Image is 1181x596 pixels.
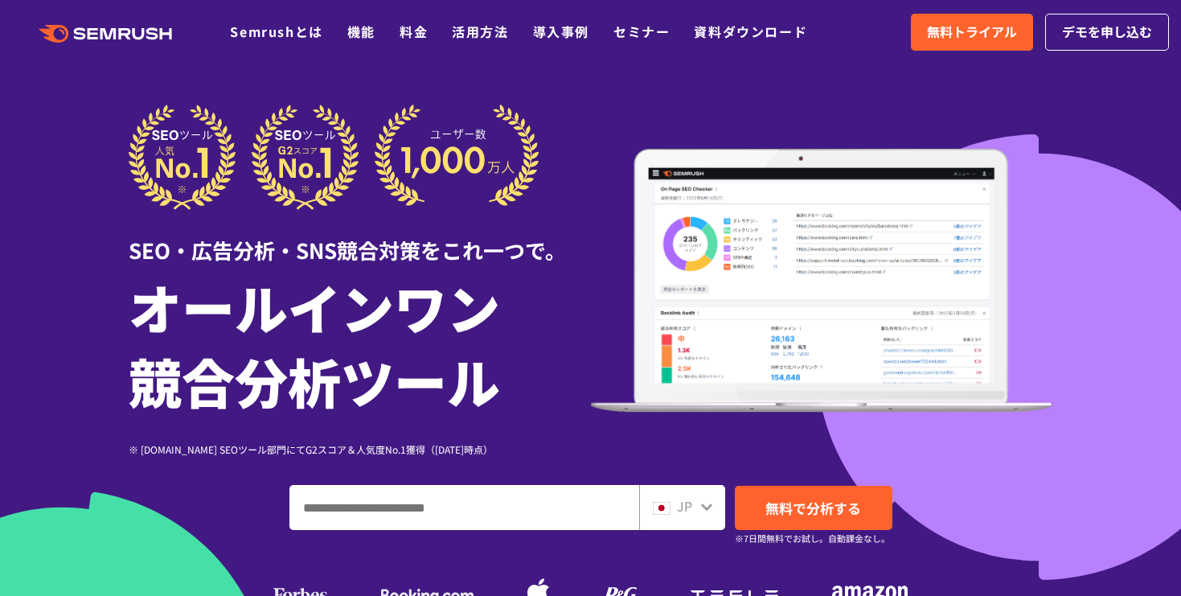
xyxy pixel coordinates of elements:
[129,269,591,417] h1: オールインワン 競合分析ツール
[765,498,861,518] span: 無料で分析する
[400,22,428,41] a: 料金
[927,22,1017,43] span: 無料トライアル
[129,210,591,265] div: SEO・広告分析・SNS競合対策をこれ一つで。
[677,496,692,516] span: JP
[735,531,890,546] small: ※7日間無料でお試し。自動課金なし。
[290,486,638,529] input: ドメイン、キーワードまたはURLを入力してください
[1045,14,1169,51] a: デモを申し込む
[129,442,591,457] div: ※ [DOMAIN_NAME] SEOツール部門にてG2スコア＆人気度No.1獲得（[DATE]時点）
[533,22,589,41] a: 導入事例
[347,22,375,41] a: 機能
[694,22,807,41] a: 資料ダウンロード
[735,486,892,530] a: 無料で分析する
[1062,22,1152,43] span: デモを申し込む
[230,22,322,41] a: Semrushとは
[911,14,1033,51] a: 無料トライアル
[452,22,508,41] a: 活用方法
[613,22,670,41] a: セミナー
